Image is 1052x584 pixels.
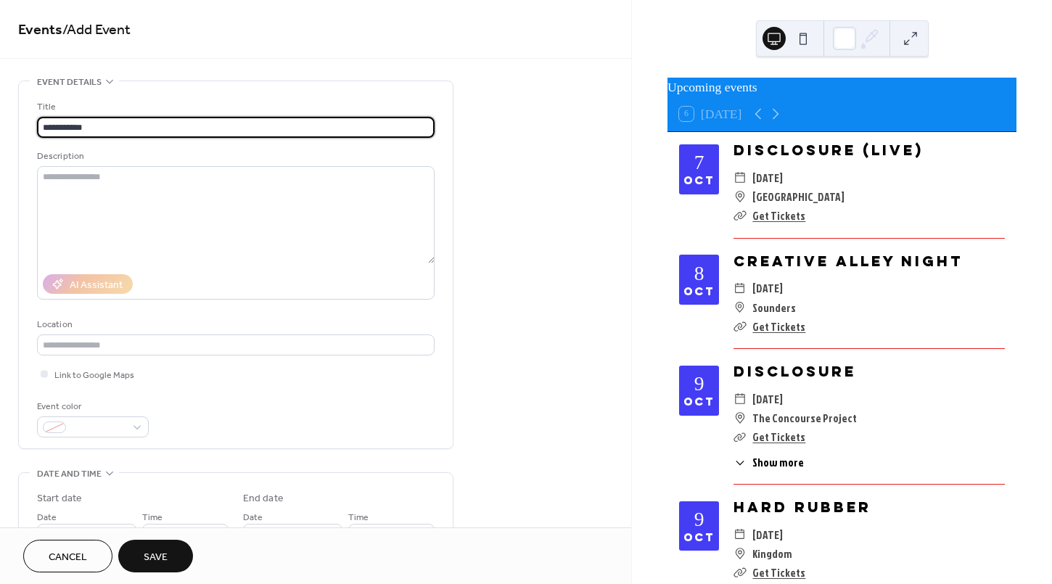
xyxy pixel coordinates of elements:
a: Disclosure (Live) [733,141,924,159]
div: ​ [733,168,747,187]
div: End date [243,491,284,506]
div: ​ [733,317,747,336]
a: Events [18,16,62,44]
span: [DATE] [752,168,783,187]
a: Get Tickets [752,564,805,580]
span: [GEOGRAPHIC_DATA] [752,187,845,206]
span: [DATE] [752,279,783,297]
span: Date and time [37,466,102,482]
div: ​ [733,390,747,408]
div: Location [37,317,432,332]
a: Get Tickets [752,429,805,445]
span: Date [37,510,57,525]
span: Cancel [49,550,87,565]
span: Time [142,510,163,525]
div: 8 [694,263,704,284]
div: ​ [733,427,747,446]
span: Time [348,510,369,525]
div: Title [37,99,432,115]
button: Save [118,540,193,572]
div: ​ [733,408,747,427]
div: ​ [733,544,747,563]
div: ​ [733,563,747,582]
div: 9 [694,509,704,530]
span: / Add Event [62,16,131,44]
button: ​Show more [733,454,804,471]
div: ​ [733,206,747,225]
div: ​ [733,298,747,317]
a: HARD RUBBER [733,498,871,516]
span: Kingdom [752,544,792,563]
div: Oct [683,176,715,186]
span: Save [144,550,168,565]
span: Date [243,510,263,525]
button: Cancel [23,540,112,572]
div: Upcoming events [667,78,1016,96]
span: Sounders [752,298,796,317]
a: Get Tickets [752,207,805,223]
div: Oct [683,287,715,297]
a: Creative Alley Night [733,252,963,270]
span: [DATE] [752,525,783,544]
span: The Concourse Project [752,408,857,427]
div: 9 [694,374,704,394]
div: Description [37,149,432,164]
div: Oct [683,532,715,543]
div: 7 [694,152,704,173]
a: Disclosure [733,362,856,380]
div: ​ [733,525,747,544]
div: ​ [733,279,747,297]
div: Oct [683,397,715,407]
a: Get Tickets [752,318,805,334]
span: Link to Google Maps [54,368,134,383]
div: ​ [733,454,747,471]
span: Show more [752,454,804,471]
div: Event color [37,399,146,414]
span: [DATE] [752,390,783,408]
div: ​ [733,187,747,206]
div: Start date [37,491,82,506]
span: Event details [37,75,102,90]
